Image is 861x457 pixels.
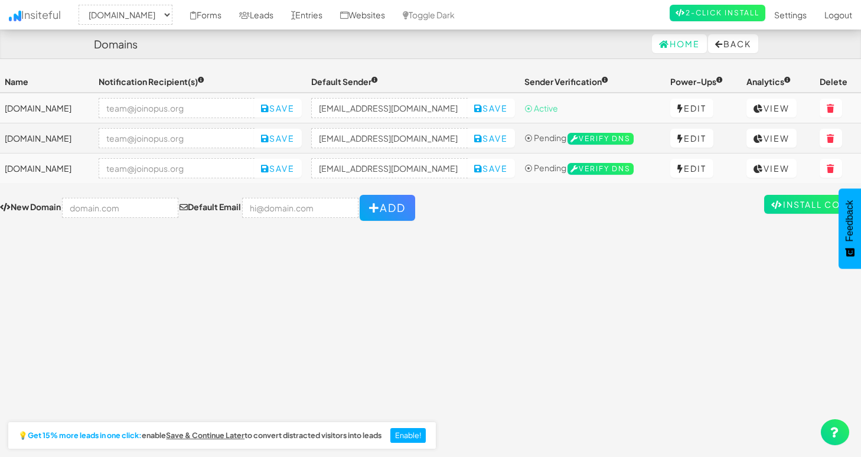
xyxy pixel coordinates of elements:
[839,188,861,269] button: Feedback - Show survey
[746,159,797,178] a: View
[746,76,791,87] span: Analytics
[62,198,178,218] input: domain.com
[568,163,634,175] span: Verify DNS
[652,34,707,53] a: Home
[9,11,21,21] img: icon.png
[360,195,415,221] button: Add
[670,129,713,148] a: Edit
[815,71,861,93] th: Delete
[242,198,358,218] input: hi@domain.com
[746,99,797,117] a: View
[568,132,634,143] a: Verify DNS
[254,159,302,178] button: Save
[670,5,765,21] a: 2-Click Install
[524,162,566,173] span: ⦿ Pending
[99,76,204,87] span: Notification Recipient(s)
[254,99,302,117] button: Save
[670,76,723,87] span: Power-Ups
[764,195,861,214] a: Install Code
[844,200,855,241] span: Feedback
[99,128,255,148] input: team@joinopus.org
[180,201,241,213] label: Default Email
[99,98,255,118] input: team@joinopus.org
[467,129,515,148] button: Save
[467,99,515,117] button: Save
[311,76,378,87] span: Default Sender
[390,428,426,443] button: Enable!
[166,430,244,440] u: Save & Continue Later
[524,76,608,87] span: Sender Verification
[18,432,381,440] h2: 💡 enable to convert distracted visitors into leads
[166,432,244,440] a: Save & Continue Later
[746,129,797,148] a: View
[311,98,468,118] input: hi@example.com
[568,133,634,145] span: Verify DNS
[254,129,302,148] button: Save
[311,158,468,178] input: hi@example.com
[670,159,713,178] a: Edit
[28,432,142,440] strong: Get 15% more leads in one click:
[670,99,713,117] a: Edit
[568,162,634,173] a: Verify DNS
[467,159,515,178] button: Save
[94,38,138,50] h4: Domains
[524,103,558,113] span: ⦿ Active
[708,34,758,53] button: Back
[311,128,468,148] input: hi@example.com
[99,158,255,178] input: team@joinopus.org
[524,132,566,143] span: ⦿ Pending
